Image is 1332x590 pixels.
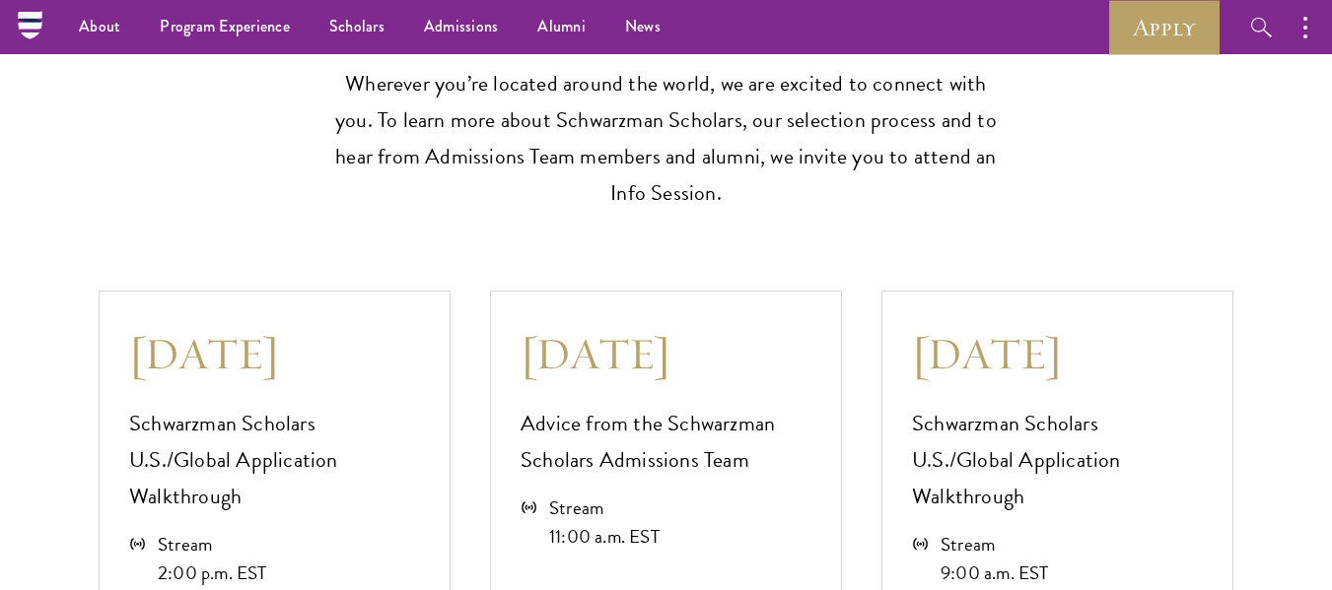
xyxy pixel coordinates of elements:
[521,326,811,381] h3: [DATE]
[158,558,267,587] div: 2:00 p.m. EST
[941,558,1049,587] div: 9:00 a.m. EST
[326,66,1007,212] p: Wherever you’re located around the world, we are excited to connect with you. To learn more about...
[129,326,420,381] h3: [DATE]
[912,326,1203,381] h3: [DATE]
[941,530,1049,558] div: Stream
[549,522,660,551] div: 11:00 a.m. EST
[129,406,420,515] p: Schwarzman Scholars U.S./Global Application Walkthrough
[521,406,811,479] p: Advice from the Schwarzman Scholars Admissions Team
[912,406,1203,515] p: Schwarzman Scholars U.S./Global Application Walkthrough
[158,530,267,558] div: Stream
[549,493,660,522] div: Stream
